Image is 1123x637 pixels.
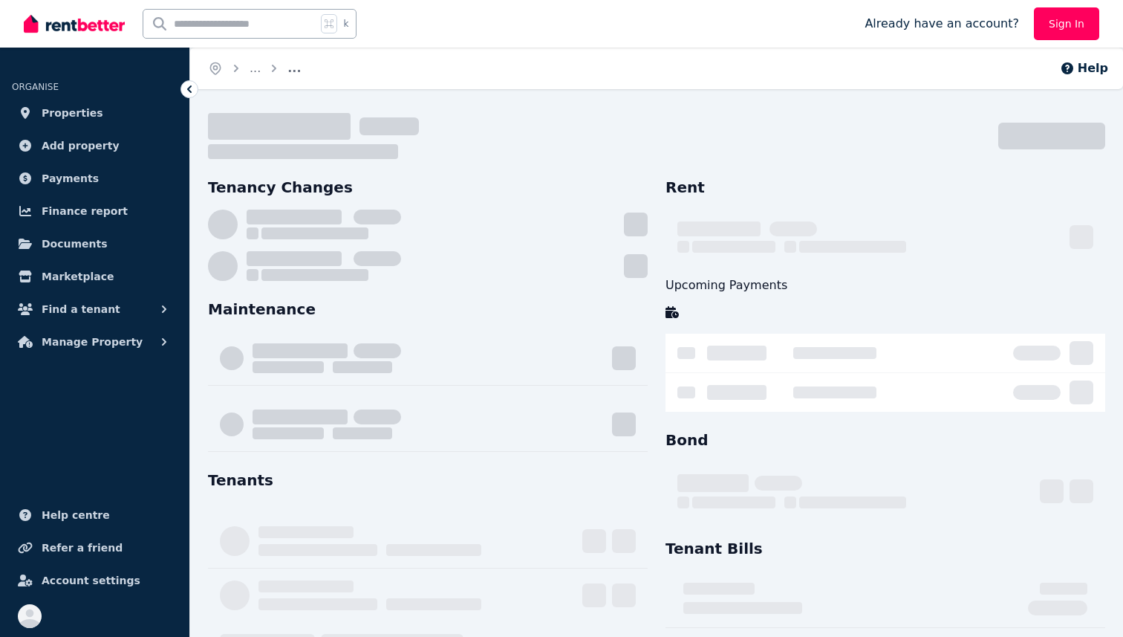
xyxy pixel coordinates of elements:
[208,299,316,320] h2: Maintenance
[865,15,1019,33] span: Already have an account?
[12,229,178,259] a: Documents
[42,169,99,187] span: Payments
[42,268,114,285] span: Marketplace
[42,137,120,155] span: Add property
[1060,59,1108,77] button: Help
[12,131,178,161] a: Add property
[42,104,103,122] span: Properties
[12,566,178,595] a: Account settings
[1034,7,1099,40] a: Sign In
[208,470,273,491] h2: Tenants
[287,59,301,77] span: ...
[250,61,261,75] a: ...
[208,177,353,198] h2: Tenancy Changes
[665,277,1105,294] h4: Upcoming Payments
[12,164,178,193] a: Payments
[42,506,110,524] span: Help centre
[190,48,319,89] nav: Breadcrumb
[12,196,178,226] a: Finance report
[42,333,143,351] span: Manage Property
[42,202,128,220] span: Finance report
[12,262,178,291] a: Marketplace
[12,294,178,324] button: Find a tenant
[343,18,348,30] span: k
[665,430,709,450] h2: Bond
[12,327,178,357] button: Manage Property
[42,300,120,318] span: Find a tenant
[12,98,178,128] a: Properties
[665,538,763,559] h2: Tenant Bills
[42,235,108,253] span: Documents
[12,500,178,530] a: Help centre
[12,82,59,92] span: ORGANISE
[42,539,123,557] span: Refer a friend
[42,572,140,589] span: Account settings
[24,13,125,35] img: RentBetter
[12,533,178,563] a: Refer a friend
[665,177,705,198] h2: Rent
